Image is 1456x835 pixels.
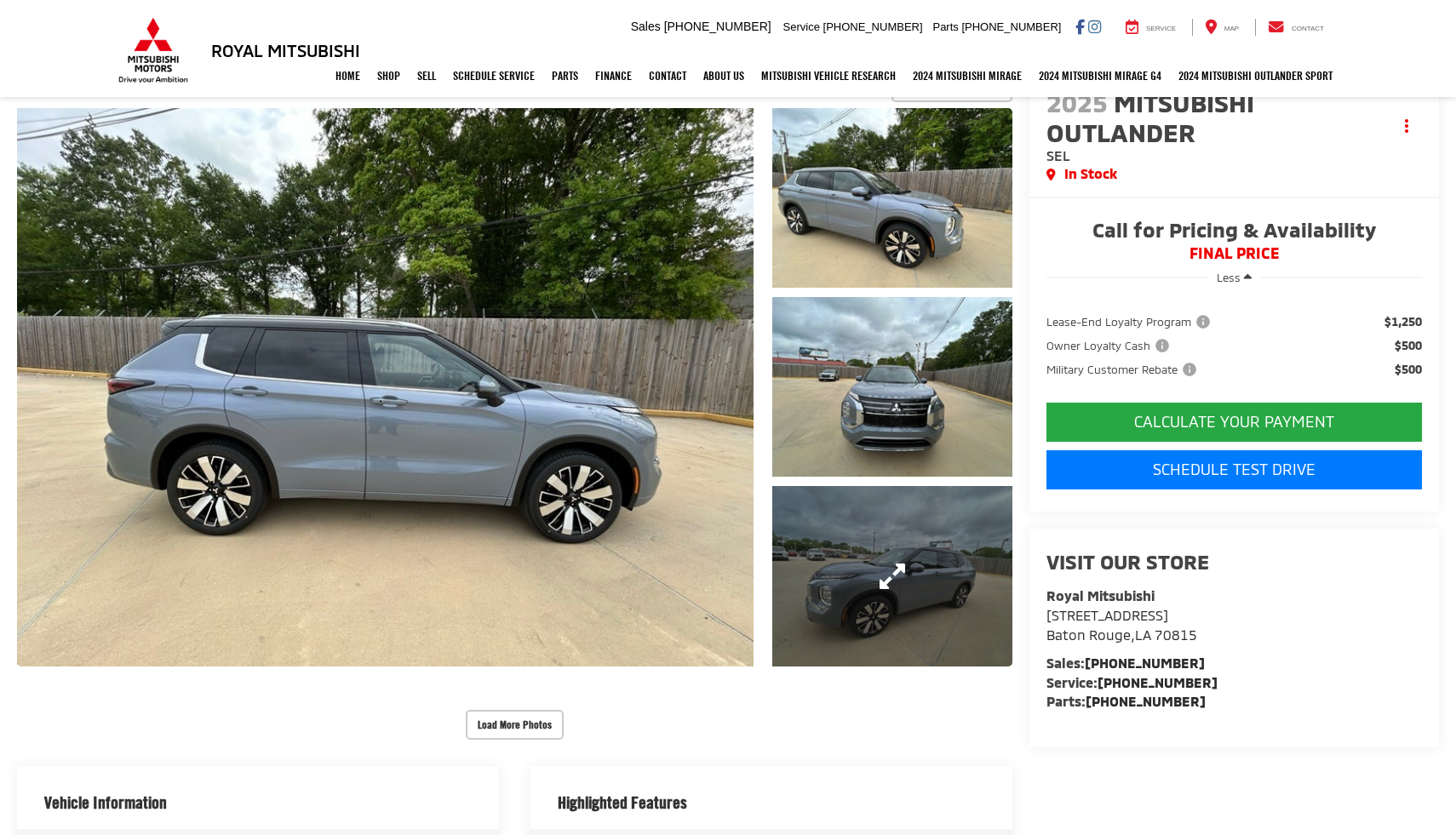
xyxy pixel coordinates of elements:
span: Mitsubishi Outlander [1046,87,1254,147]
a: 2024 Mitsubishi Mirage G4 [1030,54,1170,97]
span: $1,250 [1384,313,1422,330]
button: Actions [1392,112,1422,141]
strong: Royal Mitsubishi [1046,587,1155,603]
span: Service [783,20,820,33]
a: Schedule Test Drive [1046,450,1422,489]
span: Less [1217,271,1241,284]
a: Map [1192,19,1252,36]
a: Home [327,54,369,97]
a: 2024 Mitsubishi Outlander SPORT [1170,54,1341,97]
span: SEL [1046,147,1070,163]
a: Facebook: Click to visit our Facebook page [1075,20,1085,33]
button: Load More Photos [466,710,564,740]
a: About Us [695,54,753,97]
span: Owner Loyalty Cash [1046,337,1172,354]
a: Expand Photo 0 [17,108,754,666]
button: Lease-End Loyalty Program [1046,313,1216,330]
a: Service [1113,19,1189,36]
a: Mitsubishi Vehicle Research [753,54,904,97]
a: Contact [640,54,695,97]
h3: Royal Mitsubishi [211,41,360,60]
img: 2025 Mitsubishi Outlander SEL [9,106,761,669]
span: Service [1146,25,1176,32]
span: 70815 [1155,626,1197,643]
button: Military Customer Rebate [1046,361,1202,378]
a: 2024 Mitsubishi Mirage [904,54,1030,97]
strong: Service: [1046,674,1218,690]
a: Parts: Opens in a new tab [543,54,587,97]
button: Owner Loyalty Cash [1046,337,1175,354]
span: Baton Rouge [1046,626,1131,643]
span: FINAL PRICE [1046,245,1422,262]
h2: Visit our Store [1046,551,1422,573]
span: Contact [1292,25,1324,32]
span: 2025 [1046,87,1108,117]
button: CALCULATE YOUR PAYMENT [1046,403,1422,442]
span: Lease-End Loyalty Program [1046,313,1213,330]
img: Mitsubishi [115,17,192,83]
a: Expand Photo 3 [772,486,1012,666]
a: [PHONE_NUMBER] [1086,693,1206,709]
a: Sell [409,54,444,97]
a: Instagram: Click to visit our Instagram page [1088,20,1101,33]
button: Less [1208,262,1260,293]
span: , [1046,626,1197,643]
span: In Stock [1064,164,1117,184]
span: Military Customer Rebate [1046,361,1200,378]
span: $500 [1395,337,1422,354]
strong: Parts: [1046,693,1206,709]
a: [STREET_ADDRESS] Baton Rouge,LA 70815 [1046,607,1197,643]
span: LA [1135,626,1151,643]
span: Map [1224,25,1239,32]
a: Finance [587,54,640,97]
h2: Vehicle Information [44,793,167,812]
span: [PHONE_NUMBER] [664,20,771,33]
a: Expand Photo 2 [772,297,1012,477]
span: [PHONE_NUMBER] [961,20,1061,33]
span: [PHONE_NUMBER] [823,20,923,33]
span: [STREET_ADDRESS] [1046,607,1168,623]
a: Shop [369,54,409,97]
span: Parts [932,20,958,33]
a: Schedule Service: Opens in a new tab [444,54,543,97]
span: Call for Pricing & Availability [1046,220,1422,245]
span: Sales [631,20,661,33]
a: [PHONE_NUMBER] [1098,674,1218,690]
img: 2025 Mitsubishi Outlander SEL [770,106,1014,290]
a: [PHONE_NUMBER] [1085,655,1205,671]
h2: Highlighted Features [558,793,687,812]
span: $500 [1395,361,1422,378]
a: Expand Photo 1 [772,108,1012,288]
span: dropdown dots [1405,119,1408,133]
a: Contact [1255,19,1337,36]
strong: Sales: [1046,655,1205,671]
img: 2025 Mitsubishi Outlander SEL [770,295,1014,479]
